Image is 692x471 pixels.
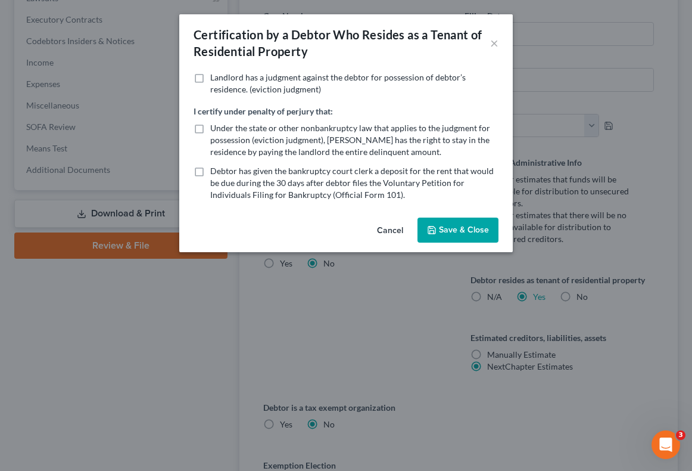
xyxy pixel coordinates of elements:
span: Under the state or other nonbankruptcy law that applies to the judgment for possession (eviction ... [210,123,490,157]
span: Debtor has given the bankruptcy court clerk a deposit for the rent that would be due during the 3... [210,166,494,200]
span: Landlord has a judgment against the debtor for possession of debtor’s residence. (eviction judgment) [210,72,466,94]
label: I certify under penalty of perjury that: [194,105,333,117]
span: 3 [676,430,685,440]
button: × [490,36,498,50]
iframe: Intercom live chat [652,430,680,459]
div: Certification by a Debtor Who Resides as a Tenant of Residential Property [194,26,490,60]
button: Cancel [367,219,413,243]
button: Save & Close [417,218,498,243]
